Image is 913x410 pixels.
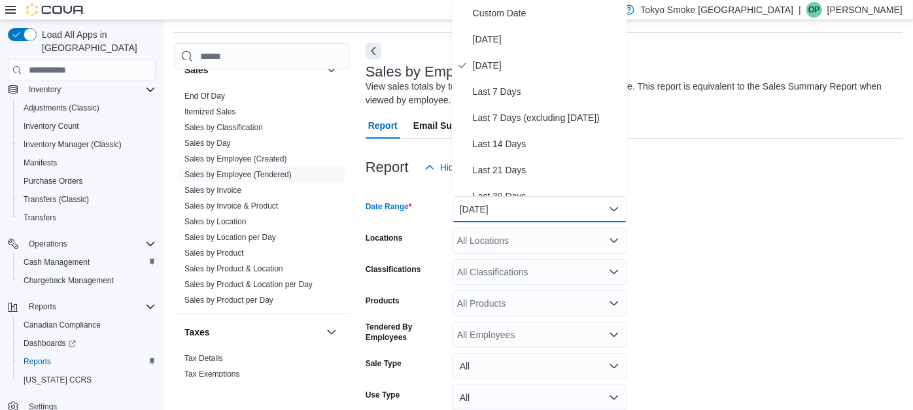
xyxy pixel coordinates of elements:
[18,118,156,134] span: Inventory Count
[24,139,122,150] span: Inventory Manager (Classic)
[473,136,622,152] span: Last 14 Days
[18,100,156,116] span: Adjustments (Classic)
[29,84,61,95] span: Inventory
[24,320,101,330] span: Canadian Compliance
[18,354,156,369] span: Reports
[473,31,622,47] span: [DATE]
[366,390,400,400] label: Use Type
[13,172,161,190] button: Purchase Orders
[473,84,622,99] span: Last 7 Days
[24,275,114,286] span: Chargeback Management
[609,330,619,340] button: Open list of options
[799,2,801,18] p: |
[174,350,350,387] div: Taxes
[29,239,67,249] span: Operations
[18,372,156,388] span: Washington CCRS
[184,91,225,101] span: End Of Day
[13,209,161,227] button: Transfers
[184,354,223,363] a: Tax Details
[18,137,127,152] a: Inventory Manager (Classic)
[24,176,83,186] span: Purchase Orders
[18,118,84,134] a: Inventory Count
[184,92,225,101] a: End Of Day
[18,254,95,270] a: Cash Management
[13,371,161,389] button: [US_STATE] CCRS
[452,353,627,379] button: All
[184,154,287,163] a: Sales by Employee (Created)
[184,326,210,339] h3: Taxes
[18,254,156,270] span: Cash Management
[473,58,622,73] span: [DATE]
[827,2,903,18] p: [PERSON_NAME]
[366,64,562,80] h3: Sales by Employee (Tendered)
[452,196,627,222] button: [DATE]
[18,335,81,351] a: Dashboards
[808,2,819,18] span: OP
[366,296,400,306] label: Products
[368,112,398,139] span: Report
[13,352,161,371] button: Reports
[24,121,79,131] span: Inventory Count
[184,217,247,226] a: Sales by Location
[184,232,276,243] span: Sales by Location per Day
[18,173,156,189] span: Purchase Orders
[184,63,209,77] h3: Sales
[366,201,412,212] label: Date Range
[609,298,619,309] button: Open list of options
[473,110,622,126] span: Last 7 Days (excluding [DATE])
[184,201,278,211] span: Sales by Invoice & Product
[184,264,283,274] span: Sales by Product & Location
[609,267,619,277] button: Open list of options
[24,257,90,267] span: Cash Management
[24,299,61,315] button: Reports
[184,216,247,227] span: Sales by Location
[366,233,403,243] label: Locations
[806,2,822,18] div: Owen Pfaff
[24,213,56,223] span: Transfers
[473,5,622,21] span: Custom Date
[13,334,161,352] a: Dashboards
[184,107,236,116] a: Itemized Sales
[13,154,161,172] button: Manifests
[18,317,106,333] a: Canadian Compliance
[366,80,896,107] div: View sales totals by tendered employee for a specified date range. This report is equivalent to t...
[26,3,85,16] img: Cova
[366,43,381,59] button: Next
[184,170,292,179] a: Sales by Employee (Tendered)
[24,236,73,252] button: Operations
[184,185,241,196] span: Sales by Invoice
[419,154,514,180] button: Hide Parameters
[440,161,509,174] span: Hide Parameters
[366,358,402,369] label: Sale Type
[24,375,92,385] span: [US_STATE] CCRS
[18,210,156,226] span: Transfers
[24,299,156,315] span: Reports
[18,137,156,152] span: Inventory Manager (Classic)
[184,326,321,339] button: Taxes
[18,273,119,288] a: Chargeback Management
[184,154,287,164] span: Sales by Employee (Created)
[184,233,276,242] a: Sales by Location per Day
[13,99,161,117] button: Adjustments (Classic)
[641,2,794,18] p: Tokyo Smoke [GEOGRAPHIC_DATA]
[184,123,263,132] a: Sales by Classification
[184,279,313,290] span: Sales by Product & Location per Day
[184,248,244,258] span: Sales by Product
[366,264,421,275] label: Classifications
[18,155,62,171] a: Manifests
[18,354,56,369] a: Reports
[184,186,241,195] a: Sales by Invoice
[324,324,339,340] button: Taxes
[3,235,161,253] button: Operations
[13,117,161,135] button: Inventory Count
[184,369,240,379] a: Tax Exemptions
[24,103,99,113] span: Adjustments (Classic)
[184,295,273,305] span: Sales by Product per Day
[413,112,496,139] span: Email Subscription
[24,194,89,205] span: Transfers (Classic)
[184,107,236,117] span: Itemized Sales
[473,188,622,204] span: Last 30 Days
[184,264,283,273] a: Sales by Product & Location
[184,296,273,305] a: Sales by Product per Day
[13,135,161,154] button: Inventory Manager (Classic)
